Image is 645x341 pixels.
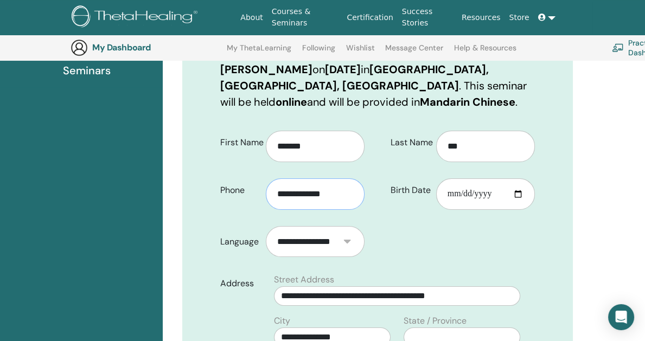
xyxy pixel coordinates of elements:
[72,5,201,30] img: logo.png
[212,273,267,294] label: Address
[220,45,535,110] p: You are registering for on in . This seminar will be held and will be provided in .
[325,62,361,76] b: [DATE]
[382,132,436,153] label: Last Name
[612,43,624,52] img: chalkboard-teacher.svg
[457,8,505,28] a: Resources
[276,95,307,109] b: online
[92,42,201,53] h3: My Dashboard
[274,314,290,327] label: City
[346,43,375,61] a: Wishlist
[404,314,467,327] label: State / Province
[385,43,443,61] a: Message Center
[342,8,397,28] a: Certification
[505,8,534,28] a: Store
[227,43,291,61] a: My ThetaLearning
[212,231,266,252] label: Language
[212,180,266,201] label: Phone
[608,304,634,330] div: Open Intercom Messenger
[382,180,436,201] label: Birth Date
[267,2,343,33] a: Courses & Seminars
[236,8,267,28] a: About
[220,62,489,93] b: [GEOGRAPHIC_DATA], [GEOGRAPHIC_DATA], [GEOGRAPHIC_DATA]
[274,273,334,286] label: Street Address
[398,2,457,33] a: Success Stories
[302,43,335,61] a: Following
[220,46,387,76] b: DNA 3 with [PERSON_NAME]
[212,132,266,153] label: First Name
[71,39,88,56] img: generic-user-icon.jpg
[454,43,516,61] a: Help & Resources
[63,46,154,79] span: Completed Seminars
[420,95,515,109] b: Mandarin Chinese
